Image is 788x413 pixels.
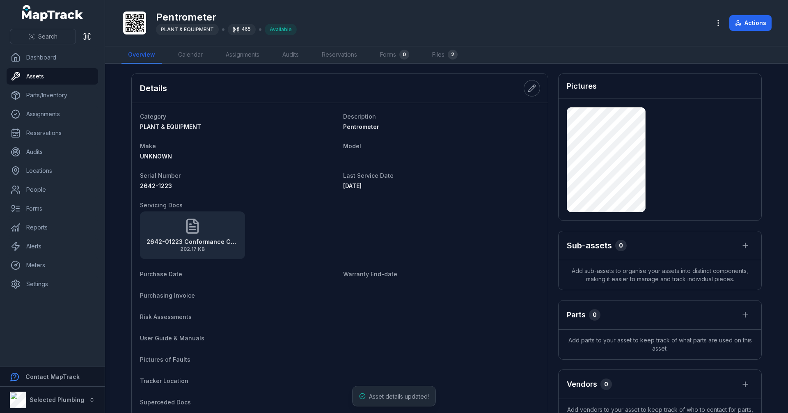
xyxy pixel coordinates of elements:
a: People [7,181,98,198]
strong: Selected Plumbing [30,396,84,403]
span: Search [38,32,57,41]
span: Asset details updated! [369,393,429,400]
div: 0 [615,240,627,251]
h1: Pentrometer [156,11,297,24]
div: 0 [600,379,612,390]
a: Parts/Inventory [7,87,98,103]
a: MapTrack [22,5,83,21]
span: Pentrometer [343,123,379,130]
span: Serial Number [140,172,181,179]
a: Audits [7,144,98,160]
span: PLANT & EQUIPMENT [161,26,214,32]
strong: 2642-01223 Conformance Cert PSP exp [DATE] [147,238,238,246]
span: UNKNOWN [140,153,172,160]
a: Forms0 [373,46,416,64]
time: 9/23/2025, 12:00:00 AM [343,182,362,189]
span: Pictures of Faults [140,356,190,363]
a: Reservations [315,46,364,64]
span: Add parts to your asset to keep track of what parts are used on this asset. [559,330,761,359]
span: Warranty End-date [343,271,397,278]
a: Dashboard [7,49,98,66]
a: Overview [121,46,162,64]
a: Meters [7,257,98,273]
div: 0 [399,50,409,60]
a: Assets [7,68,98,85]
div: 2 [448,50,458,60]
a: Assignments [219,46,266,64]
span: Tracker Location [140,377,188,384]
a: Alerts [7,238,98,255]
span: Risk Assessments [140,313,192,320]
a: Locations [7,163,98,179]
span: Add sub-assets to organise your assets into distinct components, making it easier to manage and t... [559,260,761,290]
span: PLANT & EQUIPMENT [140,123,201,130]
span: Category [140,113,166,120]
strong: Contact MapTrack [25,373,80,380]
span: Model [343,142,361,149]
a: Files2 [426,46,464,64]
span: Purchase Date [140,271,182,278]
span: Make [140,142,156,149]
span: Last Service Date [343,172,394,179]
span: Description [343,113,376,120]
a: Reservations [7,125,98,141]
span: [DATE] [343,182,362,189]
span: Servicing Docs [140,202,183,209]
a: Audits [276,46,305,64]
span: Superceded Docs [140,399,191,406]
a: Calendar [172,46,209,64]
button: Actions [729,15,772,31]
div: 0 [589,309,600,321]
a: Reports [7,219,98,236]
h3: Parts [567,309,586,321]
h2: Sub-assets [567,240,612,251]
span: 202.17 KB [147,246,238,252]
h3: Pictures [567,80,597,92]
a: Forms [7,200,98,217]
div: Available [265,24,297,35]
span: User Guide & Manuals [140,335,204,342]
a: Settings [7,276,98,292]
h2: Details [140,83,167,94]
button: Search [10,29,76,44]
a: Assignments [7,106,98,122]
span: Purchasing Invoice [140,292,195,299]
h3: Vendors [567,379,597,390]
div: 465 [228,24,256,35]
span: 2642-1223 [140,182,172,189]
